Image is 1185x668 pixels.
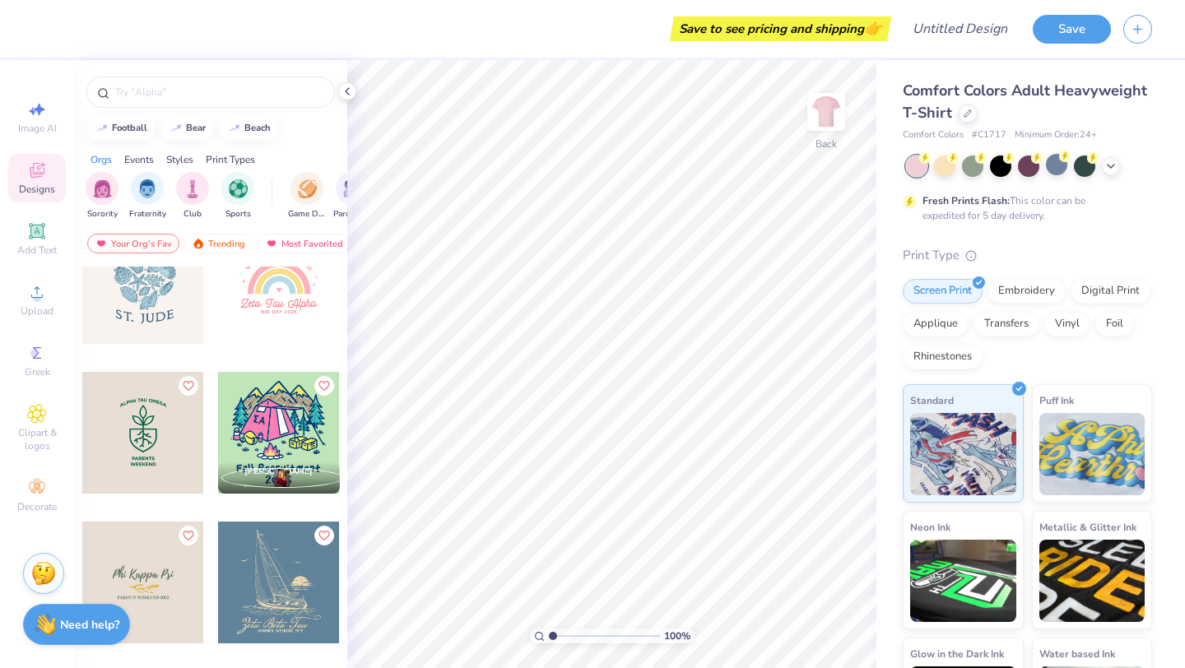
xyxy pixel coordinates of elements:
input: Untitled Design [899,12,1020,45]
div: filter for Parent's Weekend [333,172,371,220]
img: Standard [910,413,1016,495]
div: Rhinestones [903,345,983,369]
span: Clipart & logos [8,426,66,452]
span: Puff Ink [1039,392,1074,409]
span: Neon Ink [910,518,950,536]
span: Add Text [17,244,57,257]
span: Glow in the Dark Ink [910,645,1004,662]
div: Vinyl [1044,312,1090,336]
span: Minimum Order: 24 + [1015,128,1097,142]
button: filter button [86,172,118,220]
button: Like [179,526,198,545]
span: Water based Ink [1039,645,1115,662]
div: Events [124,152,154,167]
img: trend_line.gif [95,123,109,133]
button: beach [219,116,278,141]
span: Greek [25,365,50,378]
div: Screen Print [903,279,983,304]
button: filter button [129,172,166,220]
div: filter for Game Day [288,172,326,220]
div: filter for Club [176,172,209,220]
span: Metallic & Glitter Ink [1039,518,1136,536]
input: Try "Alpha" [114,84,324,100]
span: Comfort Colors Adult Heavyweight T-Shirt [903,81,1147,123]
span: Standard [910,392,954,409]
img: Game Day Image [298,179,317,198]
div: filter for Sports [221,172,254,220]
button: filter button [333,172,371,220]
img: Sorority Image [93,179,112,198]
div: Embroidery [987,279,1066,304]
img: Neon Ink [910,540,1016,622]
div: Print Types [206,152,255,167]
img: Puff Ink [1039,413,1145,495]
div: beach [244,123,271,132]
div: filter for Fraternity [129,172,166,220]
button: Like [314,526,334,545]
div: Styles [166,152,193,167]
div: Digital Print [1071,279,1150,304]
img: Metallic & Glitter Ink [1039,540,1145,622]
img: Parent's Weekend Image [343,179,362,198]
span: Fraternity [129,208,166,220]
img: trend_line.gif [228,123,241,133]
span: Decorate [17,500,57,513]
button: Like [179,376,198,396]
span: Designs [19,183,55,196]
span: Sorority [87,208,118,220]
img: most_fav.gif [265,238,278,249]
img: Club Image [184,179,202,198]
img: trending.gif [192,238,205,249]
span: [PERSON_NAME] [244,466,313,477]
span: Parent's Weekend [333,208,371,220]
img: trend_line.gif [170,123,183,133]
div: This color can be expedited for 5 day delivery. [922,193,1125,223]
button: bear [160,116,213,141]
img: Fraternity Image [138,179,156,198]
span: Upload [21,304,53,318]
strong: Need help? [60,617,119,633]
div: filter for Sorority [86,172,118,220]
div: Print Type [903,246,1152,265]
span: Sports [225,208,251,220]
div: Save to see pricing and shipping [674,16,887,41]
button: filter button [176,172,209,220]
div: Your Org's Fav [87,234,179,253]
button: Like [314,376,334,396]
button: Save [1033,15,1111,44]
span: 100 % [664,629,690,643]
span: 👉 [864,18,882,38]
div: Most Favorited [258,234,351,253]
div: Transfers [974,312,1039,336]
span: Image AI [18,122,57,135]
span: Game Day [288,208,326,220]
div: bear [186,123,206,132]
img: Sports Image [229,179,248,198]
img: Back [810,95,843,128]
div: Applique [903,312,969,336]
button: filter button [221,172,254,220]
div: Back [816,137,837,151]
div: Foil [1095,312,1134,336]
span: , [244,478,313,490]
span: Comfort Colors [903,128,964,142]
button: football [86,116,155,141]
div: Trending [184,234,253,253]
button: filter button [288,172,326,220]
div: football [112,123,147,132]
img: most_fav.gif [95,238,108,249]
span: # C1717 [972,128,1006,142]
span: Club [184,208,202,220]
div: Orgs [91,152,112,167]
strong: Fresh Prints Flash: [922,194,1010,207]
